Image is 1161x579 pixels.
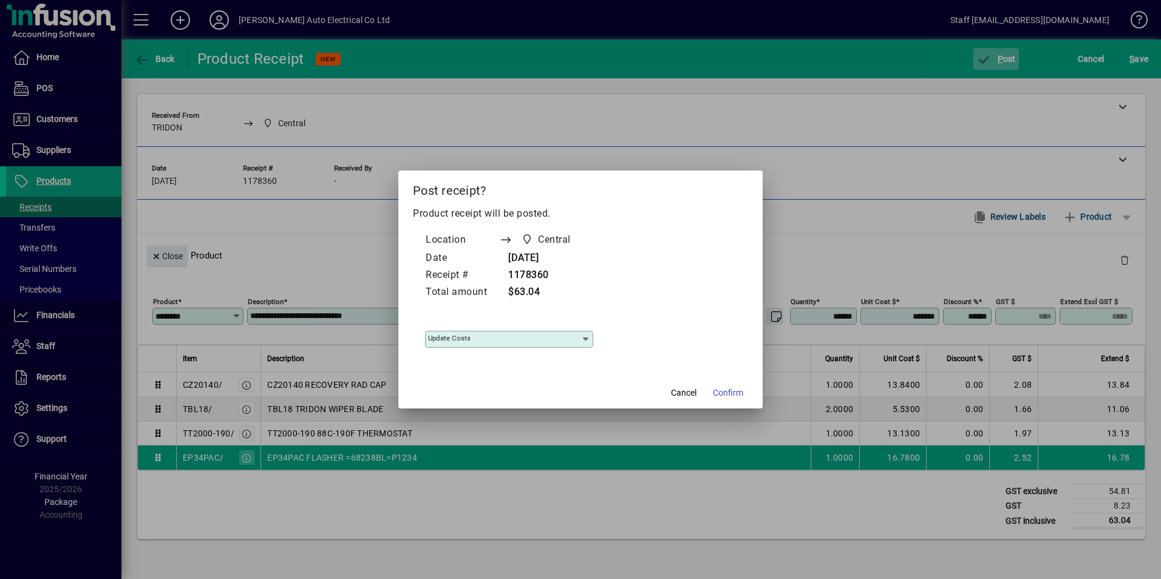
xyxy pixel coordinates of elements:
span: Central [518,231,576,248]
mat-label: Update costs [428,334,471,342]
p: Product receipt will be posted. [413,206,748,221]
td: [DATE] [499,250,594,267]
h2: Post receipt? [398,171,763,206]
button: Cancel [664,382,703,404]
td: Date [425,250,499,267]
span: Confirm [713,387,743,399]
span: Central [538,232,571,247]
td: 1178360 [499,267,594,284]
td: Total amount [425,284,499,301]
td: $63.04 [499,284,594,301]
button: Confirm [708,382,748,404]
td: Receipt # [425,267,499,284]
span: Cancel [671,387,696,399]
td: Location [425,231,499,250]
